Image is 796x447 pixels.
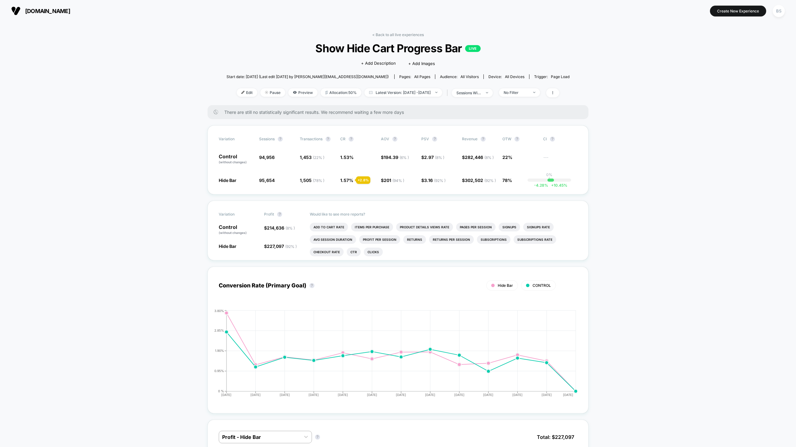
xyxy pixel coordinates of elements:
[226,74,389,79] span: Start date: [DATE] (Last edit [DATE] by [PERSON_NAME][EMAIL_ADDRESS][DOMAIN_NAME])
[399,74,430,79] div: Pages:
[277,212,282,217] button: ?
[265,91,268,94] img: end
[219,231,247,235] span: (without changes)
[286,226,295,230] span: ( 8 % )
[462,155,494,160] span: $
[456,223,496,231] li: Pages Per Session
[484,178,496,183] span: ( 92 % )
[267,225,295,230] span: 214,636
[384,155,409,160] span: 194.39
[483,393,494,397] tspan: [DATE]
[421,178,446,183] span: $
[533,92,535,93] img: end
[219,137,253,142] span: Variation
[477,235,510,244] li: Subscriptions
[259,137,275,141] span: Sessions
[326,137,331,142] button: ?
[773,5,785,17] div: BS
[551,183,554,188] span: +
[381,178,404,183] span: $
[340,137,345,141] span: CR
[364,88,442,97] span: Latest Version: [DATE] - [DATE]
[11,6,21,16] img: Visually logo
[424,178,446,183] span: 3.16
[534,431,577,443] span: Total: $ 227,097
[396,393,406,397] tspan: [DATE]
[502,178,512,183] span: 78%
[340,178,353,183] span: 1.57 %
[435,92,437,93] img: end
[300,155,324,160] span: 1,453
[215,349,224,352] tspan: 1.90%
[563,393,574,397] tspan: [DATE]
[25,8,70,14] span: [DOMAIN_NAME]
[264,225,295,230] span: $
[403,235,426,244] li: Returns
[550,137,555,142] button: ?
[460,74,479,79] span: All Visitors
[421,155,444,160] span: $
[340,155,354,160] span: 1.53 %
[381,155,409,160] span: $
[310,235,356,244] li: Avg Session Duration
[543,137,577,142] span: CI
[484,155,494,160] span: ( 8 % )
[456,91,481,95] div: sessions with impression
[237,88,257,97] span: Edit
[219,160,247,164] span: (without changes)
[313,155,324,160] span: ( 22 % )
[533,283,551,288] span: CONTROL
[440,74,479,79] div: Audience:
[400,155,409,160] span: ( 6 % )
[213,309,571,402] div: CONVERSION_RATE
[465,178,496,183] span: 302,502
[465,45,481,52] p: LIVE
[309,283,314,288] button: ?
[288,88,318,97] span: Preview
[434,178,446,183] span: ( 92 % )
[310,212,577,217] p: Would like to see more reports?
[534,183,548,188] span: -4.28 %
[349,137,354,142] button: ?
[218,389,224,393] tspan: 0 %
[512,393,523,397] tspan: [DATE]
[300,137,323,141] span: Transactions
[356,176,370,184] div: + 2.8 %
[481,137,486,142] button: ?
[300,178,324,183] span: 1,505
[250,393,261,397] tspan: [DATE]
[219,225,258,235] p: Control
[445,88,452,97] span: |
[364,248,383,256] li: Clicks
[347,248,361,256] li: Ctr
[534,74,570,79] div: Trigger:
[381,137,389,141] span: AOV
[486,92,488,93] img: end
[499,223,520,231] li: Signups
[321,88,361,97] span: Allocation: 50%
[313,178,324,183] span: ( 78 % )
[392,178,404,183] span: ( 94 % )
[483,74,529,79] span: Device:
[280,393,290,397] tspan: [DATE]
[435,155,444,160] span: ( 8 % )
[515,137,519,142] button: ?
[408,61,435,66] span: + Add Images
[454,393,464,397] tspan: [DATE]
[465,155,494,160] span: 282,446
[359,235,400,244] li: Profit Per Session
[548,183,567,188] span: 10.45 %
[421,137,429,141] span: PSV
[710,6,766,16] button: Create New Experience
[361,60,396,67] span: + Add Description
[351,223,393,231] li: Items Per Purchase
[505,74,524,79] span: all devices
[214,328,224,332] tspan: 2.85%
[315,435,320,440] button: ?
[771,5,787,17] button: BS
[502,155,512,160] span: 22%
[219,244,236,249] span: Hide Bar
[514,235,556,244] li: Subscriptions Rate
[367,393,377,397] tspan: [DATE]
[502,137,537,142] span: OTW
